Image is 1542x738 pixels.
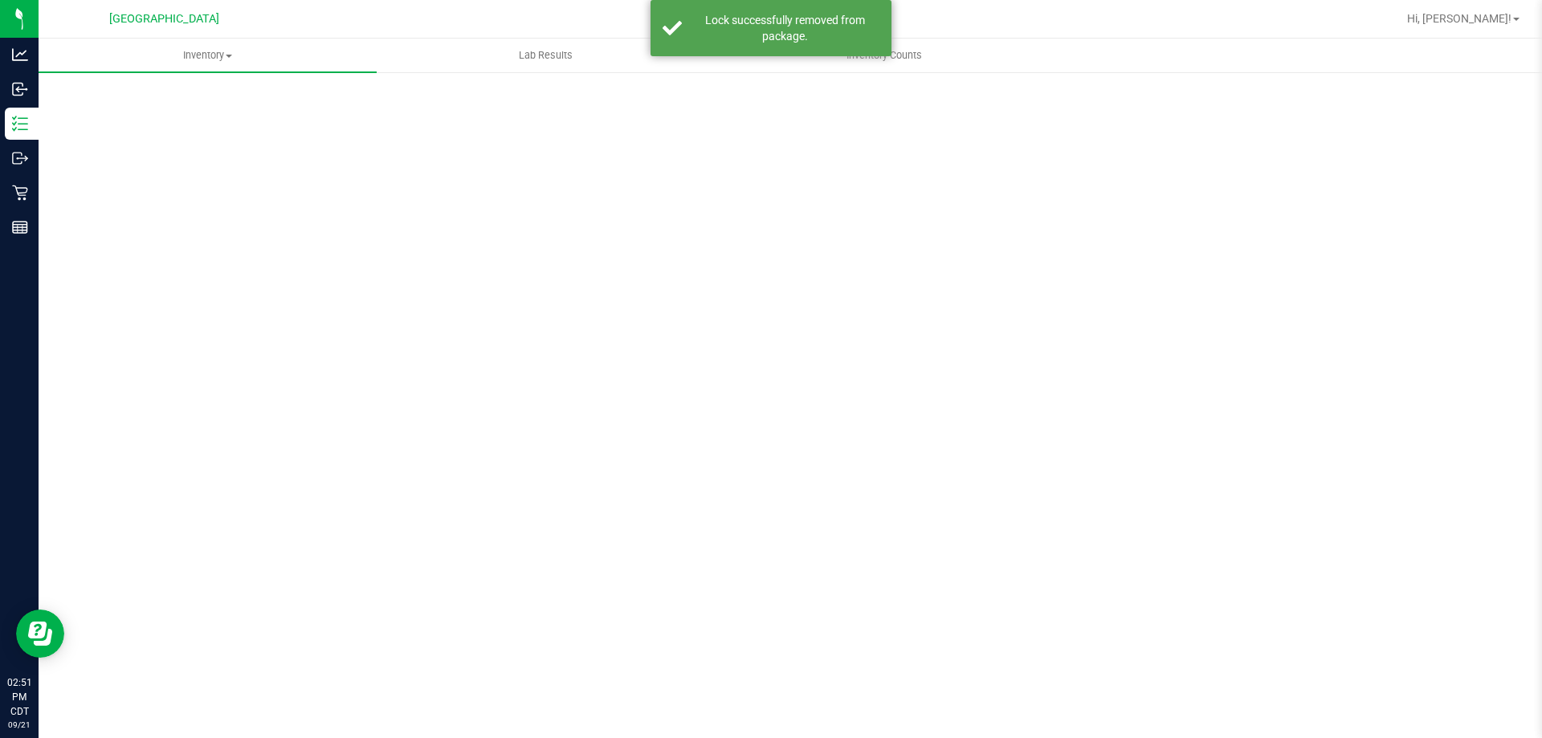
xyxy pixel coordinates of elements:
[7,719,31,731] p: 09/21
[39,48,377,63] span: Inventory
[16,610,64,658] iframe: Resource center
[12,81,28,97] inline-svg: Inbound
[12,219,28,235] inline-svg: Reports
[39,39,377,72] a: Inventory
[12,116,28,132] inline-svg: Inventory
[497,48,594,63] span: Lab Results
[691,12,879,44] div: Lock successfully removed from package.
[109,12,219,26] span: [GEOGRAPHIC_DATA]
[12,150,28,166] inline-svg: Outbound
[7,675,31,719] p: 02:51 PM CDT
[12,185,28,201] inline-svg: Retail
[1407,12,1511,25] span: Hi, [PERSON_NAME]!
[12,47,28,63] inline-svg: Analytics
[377,39,715,72] a: Lab Results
